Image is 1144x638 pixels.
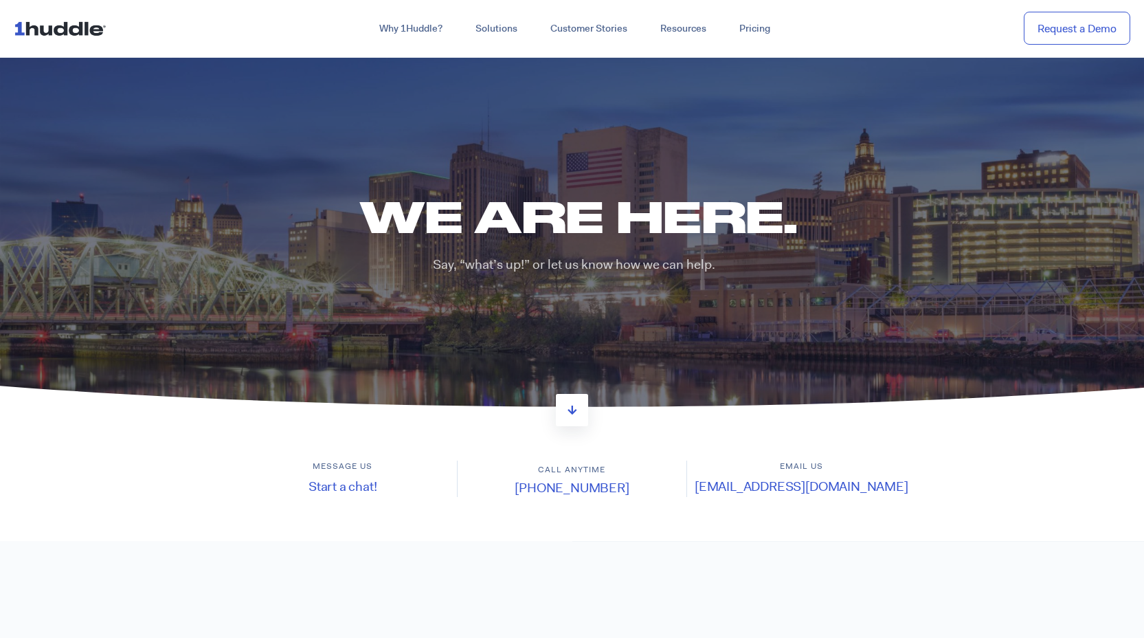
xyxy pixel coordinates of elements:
a: Customer Stories [534,16,644,41]
p: Say, “what’s up!” or let us know how we can help. [229,256,919,274]
a: Request a Demo [1024,12,1130,45]
a: Start a chat! [309,478,377,495]
h6: Message us [229,461,457,472]
a: [EMAIL_ADDRESS][DOMAIN_NAME] [695,478,908,495]
a: Why 1Huddle? [363,16,459,41]
a: Solutions [459,16,534,41]
h6: Email us [687,461,915,472]
a: [PHONE_NUMBER] [515,479,629,496]
h6: Call anytime [458,464,686,476]
a: Resources [644,16,723,41]
h1: We are here. [229,187,930,245]
a: Pricing [723,16,787,41]
img: ... [14,15,112,41]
